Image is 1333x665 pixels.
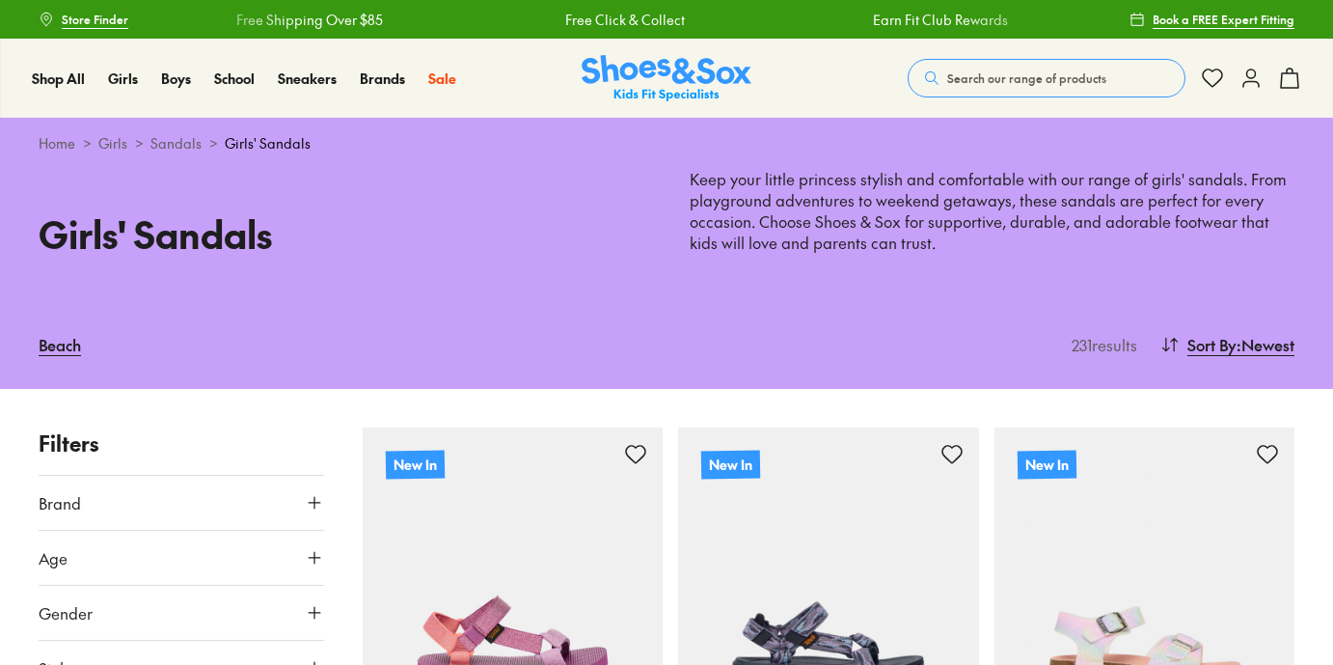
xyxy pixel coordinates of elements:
a: Free Shipping Over $85 [235,10,382,30]
span: Shop All [32,69,85,88]
a: Girls [108,69,138,89]
p: New In [385,450,444,479]
a: Sneakers [278,69,337,89]
a: Sale [428,69,456,89]
a: Shoes & Sox [582,55,751,102]
a: Home [39,133,75,153]
p: Keep your little princess stylish and comfortable with our range of girls' sandals. From playgrou... [690,169,1294,254]
button: Sort By:Newest [1160,323,1294,366]
button: Age [39,531,324,585]
span: Brand [39,491,81,514]
button: Brand [39,476,324,530]
span: School [214,69,255,88]
span: Girls [108,69,138,88]
a: School [214,69,255,89]
span: Sale [428,69,456,88]
a: Beach [39,323,81,366]
span: Girls' Sandals [225,133,311,153]
span: Book a FREE Expert Fitting [1153,11,1294,28]
span: Brands [360,69,405,88]
button: Search our range of products [908,59,1185,97]
span: Gender [39,601,93,624]
img: SNS_Logo_Responsive.svg [582,55,751,102]
a: Girls [98,133,127,153]
span: Age [39,546,68,569]
p: 231 results [1064,333,1137,356]
a: Brands [360,69,405,89]
a: Earn Fit Club Rewards [873,10,1008,30]
p: Filters [39,428,324,459]
a: Store Finder [39,2,128,37]
a: Book a FREE Expert Fitting [1129,2,1294,37]
a: Free Click & Collect [565,10,685,30]
span: Boys [161,69,191,88]
a: Boys [161,69,191,89]
span: Search our range of products [947,69,1106,87]
span: : Newest [1237,333,1294,356]
p: New In [701,450,760,479]
a: Sandals [150,133,202,153]
span: Sneakers [278,69,337,88]
a: Shop All [32,69,85,89]
div: > > > [39,133,1294,153]
span: Store Finder [62,11,128,28]
span: Sort By [1187,333,1237,356]
button: Gender [39,586,324,640]
p: New In [1017,450,1075,479]
h1: Girls' Sandals [39,207,643,262]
